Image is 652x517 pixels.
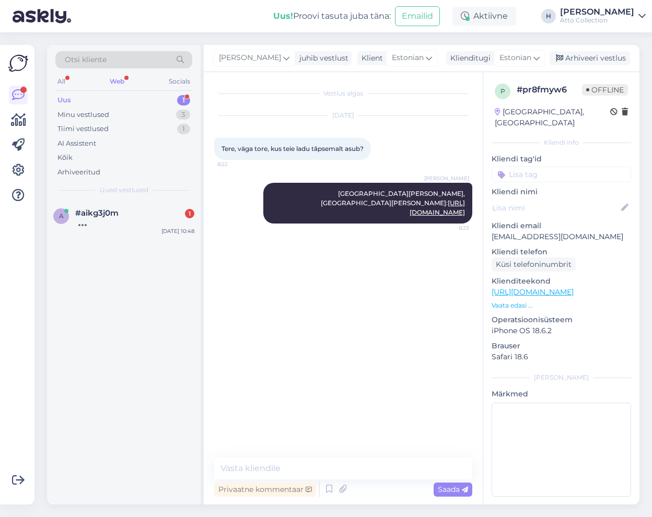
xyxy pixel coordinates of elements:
[57,95,71,105] div: Uus
[357,53,383,64] div: Klient
[446,53,491,64] div: Klienditugi
[392,52,424,64] span: Estonian
[424,174,469,182] span: [PERSON_NAME]
[75,208,119,218] span: #aikg3j0m
[495,107,610,128] div: [GEOGRAPHIC_DATA], [GEOGRAPHIC_DATA]
[492,154,631,164] p: Kliendi tag'id
[492,276,631,287] p: Klienditeekond
[57,167,100,178] div: Arhiveeritud
[492,167,631,182] input: Lisa tag
[273,10,391,22] div: Proovi tasuta juba täna:
[185,209,194,218] div: 1
[492,231,631,242] p: [EMAIL_ADDRESS][DOMAIN_NAME]
[177,124,190,134] div: 1
[167,75,192,88] div: Socials
[57,152,73,163] div: Kõik
[59,212,64,220] span: a
[214,483,316,497] div: Privaatne kommentaar
[214,89,472,98] div: Vestlus algas
[492,202,619,214] input: Lisa nimi
[55,75,67,88] div: All
[214,111,472,120] div: [DATE]
[438,485,468,494] span: Saada
[217,160,257,168] span: 8:22
[560,8,634,16] div: [PERSON_NAME]
[517,84,582,96] div: # pr8fmyw6
[499,52,531,64] span: Estonian
[452,7,516,26] div: Aktiivne
[395,6,440,26] button: Emailid
[492,220,631,231] p: Kliendi email
[500,87,505,95] span: p
[108,75,126,88] div: Web
[492,246,631,257] p: Kliendi telefon
[57,138,96,149] div: AI Assistent
[492,301,631,310] p: Vaata edasi ...
[492,287,574,297] a: [URL][DOMAIN_NAME]
[222,145,364,152] span: Tere, väga tore, kus teie ladu tǎpsemalt asub?
[430,224,469,232] span: 8:23
[492,351,631,362] p: Safari 18.6
[492,314,631,325] p: Operatsioonisüsteem
[560,16,634,25] div: Atto Collection
[541,9,556,23] div: H
[492,325,631,336] p: iPhone OS 18.6.2
[273,11,293,21] b: Uus!
[492,257,576,272] div: Küsi telefoninumbrit
[57,124,109,134] div: Tiimi vestlused
[321,190,467,216] span: [GEOGRAPHIC_DATA][PERSON_NAME], [GEOGRAPHIC_DATA][PERSON_NAME]:
[560,8,646,25] a: [PERSON_NAME]Atto Collection
[492,389,631,399] p: Märkmed
[295,53,348,64] div: juhib vestlust
[219,52,281,64] span: [PERSON_NAME]
[161,227,194,235] div: [DATE] 10:48
[550,51,630,65] div: Arhiveeri vestlus
[8,53,28,73] img: Askly Logo
[582,84,628,96] span: Offline
[492,186,631,197] p: Kliendi nimi
[492,340,631,351] p: Brauser
[492,373,631,382] div: [PERSON_NAME]
[100,185,148,195] span: Uued vestlused
[57,110,109,120] div: Minu vestlused
[176,110,190,120] div: 3
[177,95,190,105] div: 1
[65,54,107,65] span: Otsi kliente
[492,138,631,147] div: Kliendi info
